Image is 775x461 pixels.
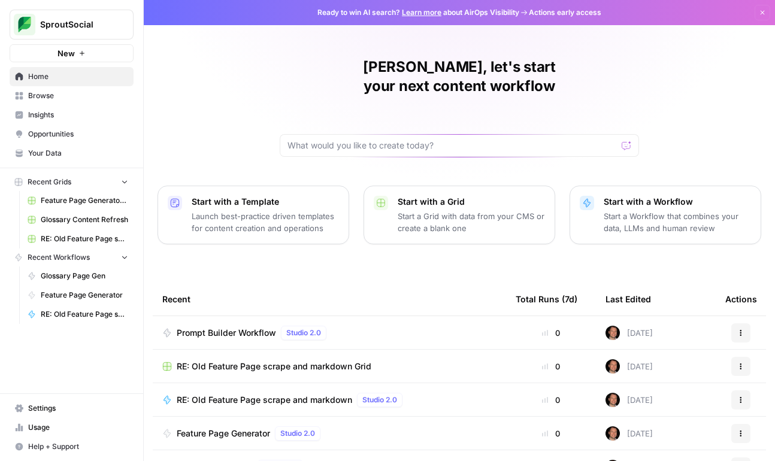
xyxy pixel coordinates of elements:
[40,19,113,31] span: SproutSocial
[280,57,639,96] h1: [PERSON_NAME], let's start your next content workflow
[604,210,751,234] p: Start a Workflow that combines your data, LLMs and human review
[10,248,134,266] button: Recent Workflows
[10,125,134,144] a: Opportunities
[10,418,134,437] a: Usage
[516,327,586,339] div: 0
[570,186,761,244] button: Start with a WorkflowStart a Workflow that combines your data, LLMs and human review
[364,186,555,244] button: Start with a GridStart a Grid with data from your CMS or create a blank one
[280,428,315,439] span: Studio 2.0
[41,195,128,206] span: Feature Page Generator Grid
[606,326,653,340] div: [DATE]
[22,266,134,286] a: Glossary Page Gen
[10,10,134,40] button: Workspace: SproutSocial
[529,7,601,18] span: Actions early access
[22,305,134,324] a: RE: Old Feature Page scrape and markdown
[162,326,497,340] a: Prompt Builder WorkflowStudio 2.0
[10,44,134,62] button: New
[177,327,276,339] span: Prompt Builder Workflow
[14,14,35,35] img: SproutSocial Logo
[162,426,497,441] a: Feature Page GeneratorStudio 2.0
[177,360,371,372] span: RE: Old Feature Page scrape and markdown Grid
[606,283,651,316] div: Last Edited
[398,196,545,208] p: Start with a Grid
[516,283,577,316] div: Total Runs (7d)
[28,129,128,139] span: Opportunities
[606,426,653,441] div: [DATE]
[28,403,128,414] span: Settings
[725,283,757,316] div: Actions
[28,148,128,159] span: Your Data
[162,393,497,407] a: RE: Old Feature Page scrape and markdownStudio 2.0
[192,196,339,208] p: Start with a Template
[41,214,128,225] span: Glossary Content Refresh
[41,309,128,320] span: RE: Old Feature Page scrape and markdown
[606,359,653,374] div: [DATE]
[28,252,90,263] span: Recent Workflows
[362,395,397,405] span: Studio 2.0
[10,437,134,456] button: Help + Support
[516,427,586,439] div: 0
[317,7,519,18] span: Ready to win AI search? about AirOps Visibility
[286,327,321,338] span: Studio 2.0
[606,326,620,340] img: nq2kc3u3u5yccw6vvrfdeusiiz4x
[158,186,349,244] button: Start with a TemplateLaunch best-practice driven templates for content creation and operations
[41,290,128,301] span: Feature Page Generator
[10,144,134,163] a: Your Data
[606,426,620,441] img: nq2kc3u3u5yccw6vvrfdeusiiz4x
[28,441,128,452] span: Help + Support
[402,8,441,17] a: Learn more
[162,283,497,316] div: Recent
[192,210,339,234] p: Launch best-practice driven templates for content creation and operations
[287,139,617,151] input: What would you like to create today?
[606,393,653,407] div: [DATE]
[28,71,128,82] span: Home
[28,110,128,120] span: Insights
[41,233,128,244] span: RE: Old Feature Page scrape and markdown Grid
[10,67,134,86] a: Home
[162,360,497,372] a: RE: Old Feature Page scrape and markdown Grid
[516,394,586,406] div: 0
[10,105,134,125] a: Insights
[398,210,545,234] p: Start a Grid with data from your CMS or create a blank one
[604,196,751,208] p: Start with a Workflow
[22,229,134,248] a: RE: Old Feature Page scrape and markdown Grid
[22,210,134,229] a: Glossary Content Refresh
[28,90,128,101] span: Browse
[516,360,586,372] div: 0
[22,191,134,210] a: Feature Page Generator Grid
[606,359,620,374] img: nq2kc3u3u5yccw6vvrfdeusiiz4x
[10,86,134,105] a: Browse
[177,427,270,439] span: Feature Page Generator
[10,399,134,418] a: Settings
[28,422,128,433] span: Usage
[22,286,134,305] a: Feature Page Generator
[177,394,352,406] span: RE: Old Feature Page scrape and markdown
[57,47,75,59] span: New
[28,177,71,187] span: Recent Grids
[41,271,128,281] span: Glossary Page Gen
[606,393,620,407] img: nq2kc3u3u5yccw6vvrfdeusiiz4x
[10,173,134,191] button: Recent Grids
